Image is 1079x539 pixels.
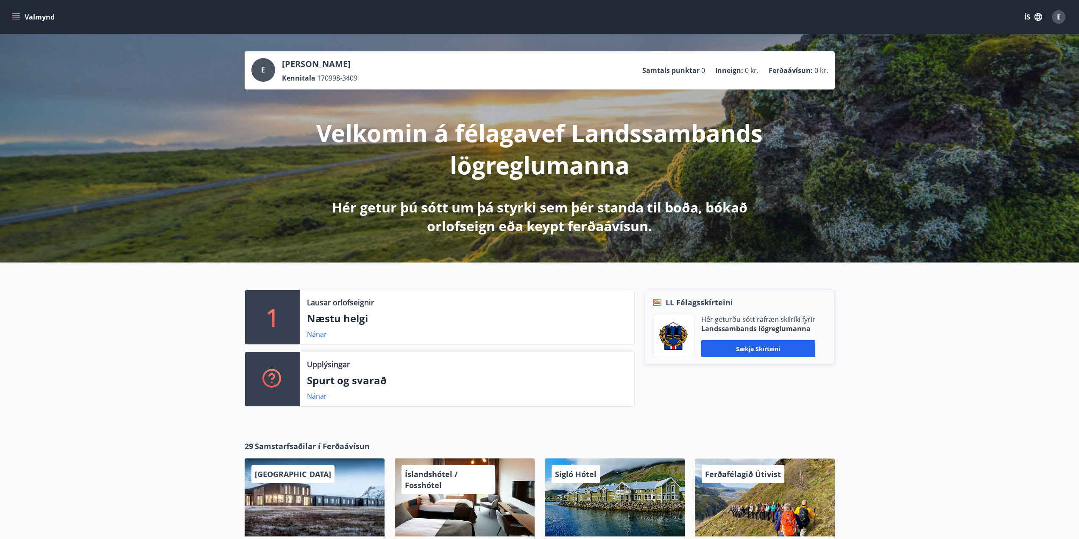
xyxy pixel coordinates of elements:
[316,198,764,235] p: Hér getur þú sótt um þá styrki sem þér standa til boða, bókað orlofseign eða keypt ferðaávísun.
[307,373,627,388] p: Spurt og svarað
[701,315,815,324] p: Hér geturðu sótt rafræn skilríki fyrir
[255,441,370,452] span: Samstarfsaðilar í Ferðaávísun
[261,65,265,75] span: E
[255,469,331,479] span: [GEOGRAPHIC_DATA]
[659,322,688,350] img: 1cqKbADZNYZ4wXUG0EC2JmCwhQh0Y6EN22Kw4FTY.png
[10,9,58,25] button: menu
[266,301,279,333] p: 1
[316,117,764,181] p: Velkomin á félagavef Landssambands lögreglumanna
[1048,7,1069,27] button: E
[307,359,350,370] p: Upplýsingar
[701,324,815,333] p: Landssambands lögreglumanna
[1020,9,1047,25] button: ÍS
[715,66,743,75] p: Inneign :
[701,340,815,357] button: Sækja skírteini
[307,311,627,326] p: Næstu helgi
[1057,12,1061,22] span: E
[701,66,705,75] span: 0
[705,469,781,479] span: Ferðafélagið Útivist
[769,66,813,75] p: Ferðaávísun :
[666,297,733,308] span: LL Félagsskírteini
[307,391,327,401] a: Nánar
[814,66,828,75] span: 0 kr.
[642,66,700,75] p: Samtals punktar
[405,469,457,490] span: Íslandshótel / Fosshótel
[307,330,327,339] a: Nánar
[282,58,357,70] p: [PERSON_NAME]
[317,73,357,83] span: 170998-3409
[282,73,315,83] p: Kennitala
[307,297,374,308] p: Lausar orlofseignir
[745,66,758,75] span: 0 kr.
[555,469,597,479] span: Sigló Hótel
[245,441,253,452] span: 29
